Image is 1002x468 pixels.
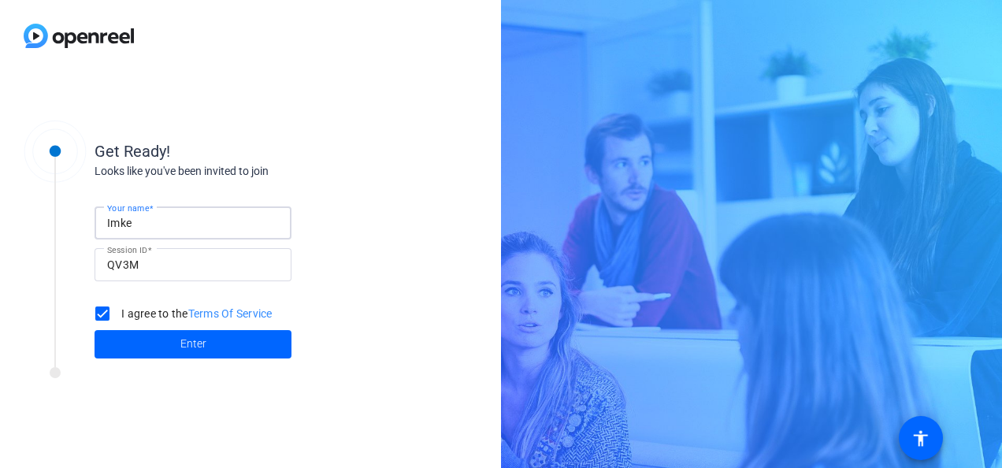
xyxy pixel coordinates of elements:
label: I agree to the [118,306,273,321]
mat-icon: accessibility [911,429,930,448]
div: Get Ready! [95,139,410,163]
mat-label: Your name [107,203,149,213]
button: Enter [95,330,291,358]
mat-label: Session ID [107,245,147,254]
span: Enter [180,336,206,352]
a: Terms Of Service [188,307,273,320]
div: Looks like you've been invited to join [95,163,410,180]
